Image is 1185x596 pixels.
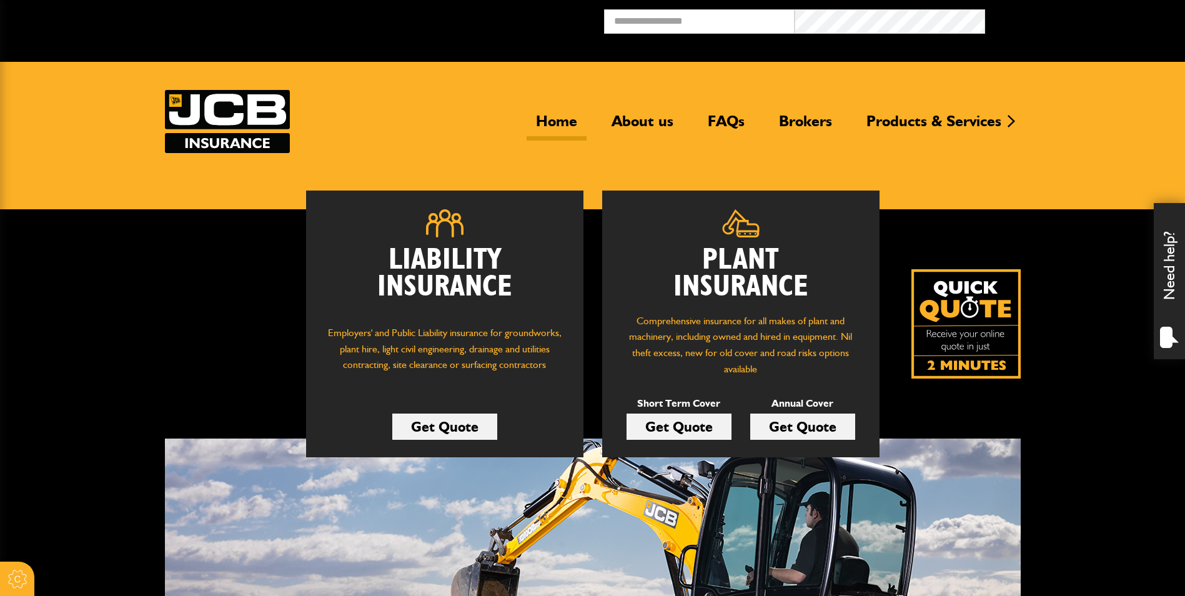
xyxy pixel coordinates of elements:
p: Annual Cover [750,395,855,412]
img: Quick Quote [911,269,1021,379]
a: FAQs [698,112,754,141]
h2: Liability Insurance [325,247,565,313]
a: About us [602,112,683,141]
a: Get Quote [627,414,731,440]
h2: Plant Insurance [621,247,861,300]
a: Get Quote [392,414,497,440]
button: Broker Login [985,9,1176,29]
p: Employers' and Public Liability insurance for groundworks, plant hire, light civil engineering, d... [325,325,565,385]
a: Brokers [770,112,841,141]
a: Home [527,112,587,141]
img: JCB Insurance Services logo [165,90,290,153]
a: Get your insurance quote isn just 2-minutes [911,269,1021,379]
a: Products & Services [857,112,1011,141]
a: JCB Insurance Services [165,90,290,153]
div: Need help? [1154,203,1185,359]
p: Short Term Cover [627,395,731,412]
a: Get Quote [750,414,855,440]
p: Comprehensive insurance for all makes of plant and machinery, including owned and hired in equipm... [621,313,861,377]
